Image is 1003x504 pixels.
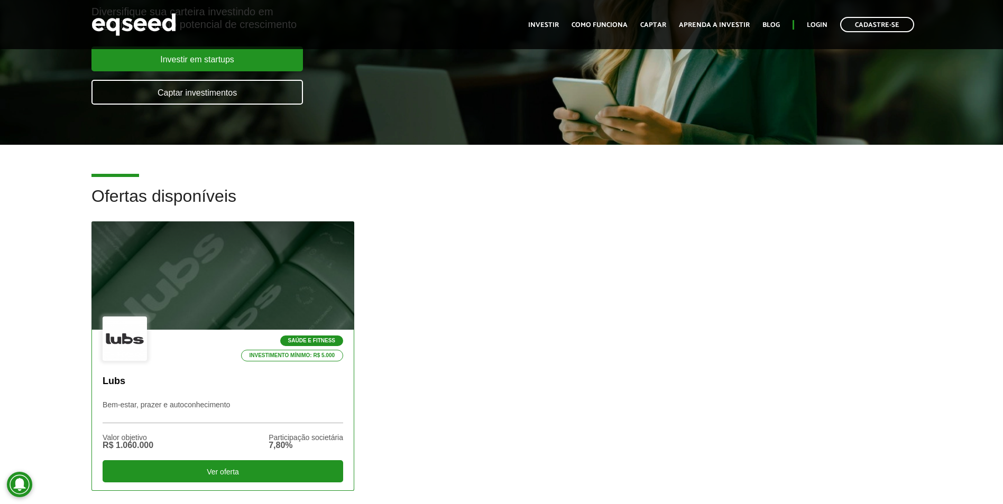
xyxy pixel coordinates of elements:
a: Investir [528,22,559,29]
a: Investir em startups [91,46,303,71]
a: Saúde e Fitness Investimento mínimo: R$ 5.000 Lubs Bem-estar, prazer e autoconhecimento Valor obj... [91,221,354,490]
a: Aprenda a investir [679,22,750,29]
a: Captar [640,22,666,29]
img: EqSeed [91,11,176,39]
a: Login [807,22,827,29]
div: Valor objetivo [103,434,153,441]
p: Investimento mínimo: R$ 5.000 [241,350,344,361]
div: 7,80% [269,441,343,450]
p: Bem-estar, prazer e autoconhecimento [103,400,343,423]
h2: Ofertas disponíveis [91,187,912,221]
div: Ver oferta [103,460,343,482]
a: Captar investimentos [91,80,303,105]
div: R$ 1.060.000 [103,441,153,450]
a: Blog [762,22,780,29]
p: Saúde e Fitness [280,335,343,346]
p: Lubs [103,376,343,387]
div: Participação societária [269,434,343,441]
a: Como funciona [572,22,628,29]
a: Cadastre-se [840,17,914,32]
